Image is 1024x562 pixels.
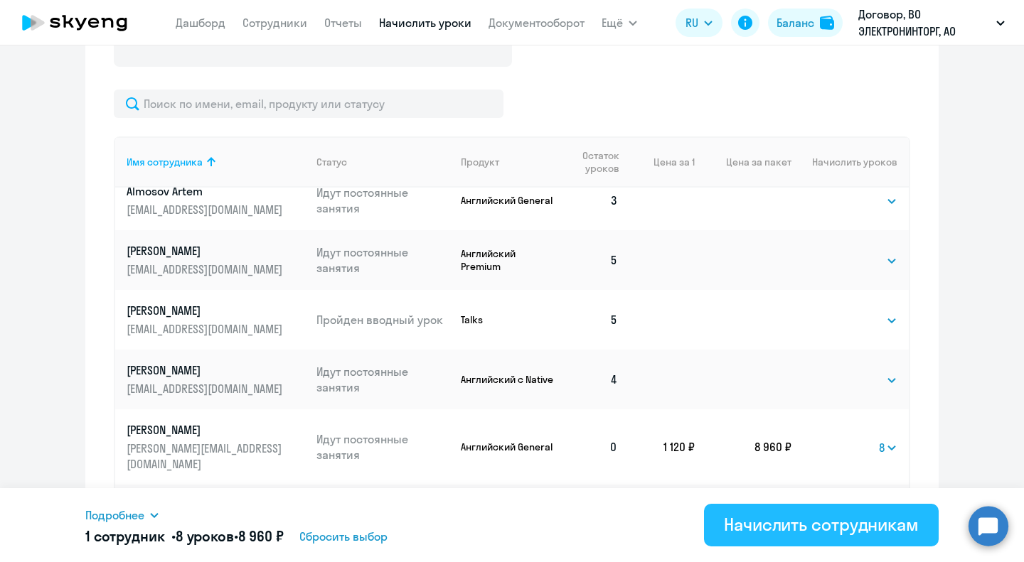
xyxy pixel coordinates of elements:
a: [PERSON_NAME][EMAIL_ADDRESS][DOMAIN_NAME] [127,362,305,396]
button: Ещё [602,9,637,37]
td: 2 [557,485,629,561]
span: Подробнее [85,507,144,524]
a: Документооборот [489,16,585,30]
input: Поиск по имени, email, продукту или статусу [114,90,503,118]
p: Идут постоянные занятия [316,364,450,395]
td: 5 [557,290,629,350]
p: [PERSON_NAME] [127,243,286,259]
p: Английский Premium [461,247,557,273]
td: 0 [557,409,629,485]
p: Английский с Native [461,373,557,386]
td: 1 120 ₽ [629,409,695,485]
span: Сбросить выбор [299,528,388,545]
p: [EMAIL_ADDRESS][DOMAIN_NAME] [127,381,286,396]
div: Имя сотрудника [127,156,203,168]
p: Almosov Artem [127,183,286,199]
div: Остаток уроков [568,149,629,175]
p: [PERSON_NAME] [127,362,286,378]
span: RU [686,14,698,31]
h5: 1 сотрудник • • [85,526,284,546]
button: Балансbalance [768,9,843,37]
a: Дашборд [176,16,225,30]
p: Английский General [461,441,557,453]
span: 8 уроков [176,527,234,545]
p: [EMAIL_ADDRESS][DOMAIN_NAME] [127,261,286,277]
p: Идут постоянные занятия [316,431,450,463]
p: Пройден вводный урок [316,312,450,328]
td: 8 960 ₽ [695,409,791,485]
button: Начислить сотрудникам [704,504,939,546]
td: 5 [557,230,629,290]
p: [PERSON_NAME][EMAIL_ADDRESS][DOMAIN_NAME] [127,441,286,472]
button: Договор, ВО ЭЛЕКТРОНИНТОРГ, АО [851,6,1012,40]
p: [PERSON_NAME] [127,303,286,318]
p: [EMAIL_ADDRESS][DOMAIN_NAME] [127,202,286,217]
th: Цена за пакет [695,136,791,188]
p: Идут постоянные занятия [316,185,450,216]
a: [PERSON_NAME][EMAIL_ADDRESS][DOMAIN_NAME] [127,243,305,277]
p: [EMAIL_ADDRESS][DOMAIN_NAME] [127,321,286,337]
p: Идут постоянные занятия [316,244,450,276]
button: RU [676,9,722,37]
p: Talks [461,313,557,326]
a: Отчеты [324,16,362,30]
th: Начислить уроков [791,136,909,188]
td: 3 [557,171,629,230]
a: Сотрудники [242,16,307,30]
span: Ещё [602,14,623,31]
span: 8 960 ₽ [238,527,284,545]
div: Баланс [777,14,814,31]
a: [PERSON_NAME][EMAIL_ADDRESS][DOMAIN_NAME] [127,303,305,337]
p: [PERSON_NAME] [127,422,286,438]
div: Статус [316,156,450,168]
img: balance [820,16,834,30]
div: Начислить сотрудникам [724,513,919,536]
a: [PERSON_NAME][PERSON_NAME][EMAIL_ADDRESS][DOMAIN_NAME] [127,422,305,472]
th: Цена за 1 [629,136,695,188]
td: 4 [557,350,629,409]
div: Продукт [461,156,557,168]
a: Начислить уроки [379,16,471,30]
div: Имя сотрудника [127,156,305,168]
a: Almosov Artem[EMAIL_ADDRESS][DOMAIN_NAME] [127,183,305,217]
p: Английский General [461,194,557,207]
span: Остаток уроков [568,149,619,175]
div: Продукт [461,156,499,168]
div: Статус [316,156,347,168]
p: Договор, ВО ЭЛЕКТРОНИНТОРГ, АО [858,6,991,40]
